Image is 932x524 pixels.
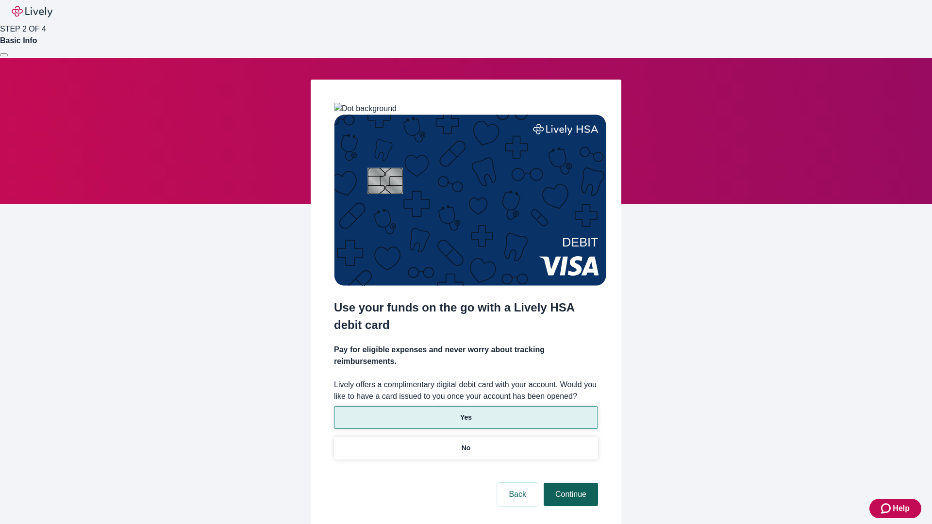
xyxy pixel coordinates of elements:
[497,483,538,506] button: Back
[334,115,606,286] img: Debit card
[334,437,598,459] button: No
[334,406,598,429] button: Yes
[334,299,598,334] h2: Use your funds on the go with a Lively HSA debit card
[334,344,598,367] h4: Pay for eligible expenses and never worry about tracking reimbursements.
[12,6,52,17] img: Lively
[460,412,472,423] p: Yes
[893,503,910,514] span: Help
[334,379,598,402] label: Lively offers a complimentary digital debit card with your account. Would you like to have a card...
[334,103,397,115] img: Dot background
[462,443,471,453] p: No
[869,499,921,518] button: Zendesk support iconHelp
[881,503,893,514] svg: Zendesk support icon
[544,483,598,506] button: Continue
